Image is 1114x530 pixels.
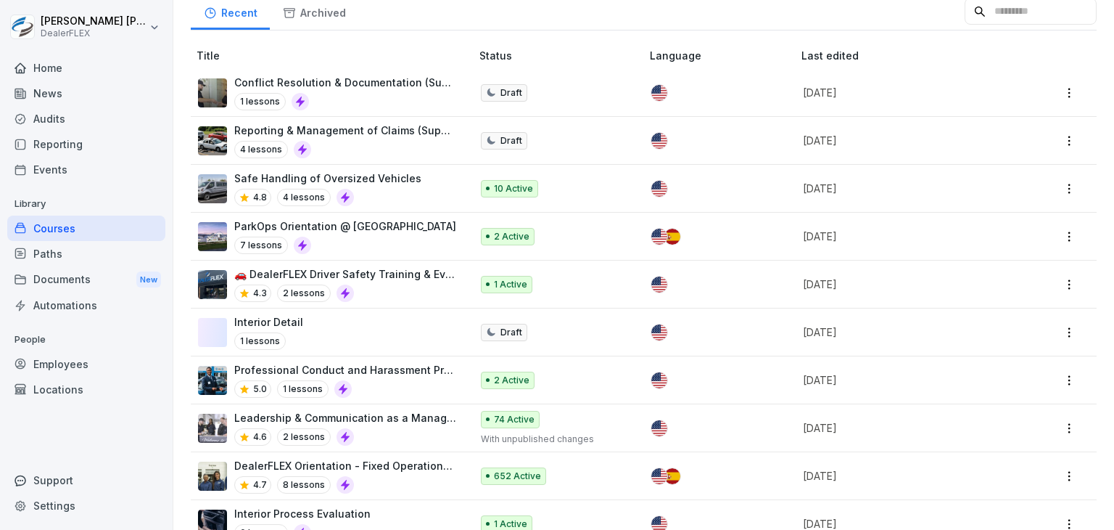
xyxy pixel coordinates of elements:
p: 2 Active [494,374,529,387]
p: [DATE] [803,468,1004,484]
img: da8qswpfqixsakdmmzotmdit.png [198,270,227,299]
p: 4.6 [253,431,267,444]
a: Events [7,157,165,182]
img: us.svg [651,468,667,484]
p: 4 lessons [234,141,288,158]
p: Draft [500,134,522,147]
p: 4 lessons [277,189,331,206]
p: 5.0 [253,383,267,396]
p: Title [197,48,474,63]
p: 4.3 [253,287,267,300]
img: es.svg [664,468,680,484]
a: Audits [7,106,165,131]
p: 4.8 [253,191,267,204]
p: [DATE] [803,133,1004,148]
p: [DATE] [803,420,1004,436]
p: Draft [500,86,522,99]
p: 7 lessons [234,237,288,254]
img: us.svg [651,85,667,101]
p: 1 lessons [234,333,286,350]
p: Last edited [801,48,1021,63]
a: Locations [7,377,165,402]
img: us.svg [651,277,667,293]
img: kjfutcfrxfzene9jr3907i3p.png [198,414,227,443]
p: Interior Process Evaluation [234,506,371,521]
p: 2 lessons [277,285,331,302]
a: Automations [7,293,165,318]
p: DealerFLEX [41,28,147,38]
p: 10 Active [494,182,533,195]
a: News [7,81,165,106]
p: [PERSON_NAME] [PERSON_NAME] [41,15,147,28]
p: 74 Active [494,413,535,426]
p: [DATE] [803,277,1004,292]
p: Safe Handling of Oversized Vehicles [234,171,421,186]
img: zk0x44riwstrlgqryo3l2fe3.png [198,78,227,107]
p: [DATE] [803,181,1004,196]
img: mk82rbguh2ncxwxcf8nh6q1f.png [198,126,227,155]
img: es.svg [664,229,680,245]
img: us.svg [651,372,667,388]
p: DealerFLEX Orientation - Fixed Operations Division [234,458,456,473]
p: [DATE] [803,325,1004,340]
img: us.svg [651,133,667,149]
a: Courses [7,216,165,241]
a: DocumentsNew [7,266,165,293]
div: Support [7,468,165,493]
p: Language [650,48,796,63]
a: Reporting [7,131,165,157]
p: Draft [500,326,522,339]
p: Leadership & Communication as a Manager [234,410,456,425]
img: u6am29fli39xf7ggi0iab2si.png [198,174,227,203]
p: ParkOps Orientation @ [GEOGRAPHIC_DATA] [234,219,456,234]
img: us.svg [651,420,667,436]
p: Interior Detail [234,314,303,330]
p: Professional Conduct and Harassment Prevention for Valet Employees [234,362,456,378]
div: Documents [7,266,165,293]
p: 4.7 [253,478,267,492]
a: Paths [7,241,165,266]
p: 1 lessons [234,93,286,110]
p: People [7,328,165,351]
p: 8 lessons [277,476,331,494]
p: 🚗 DealerFLEX Driver Safety Training & Evaluation [234,266,456,282]
p: 2 lessons [277,428,331,446]
p: Reporting & Management of Claims (Supervisor) [234,123,456,138]
img: us.svg [651,181,667,197]
p: 652 Active [494,470,541,483]
a: Employees [7,351,165,377]
p: 1 lessons [277,380,329,398]
p: With unpublished changes [481,433,627,446]
img: yfsleesgksgx0a54tq96xrfr.png [198,366,227,395]
img: v4gv5ils26c0z8ite08yagn2.png [198,462,227,491]
p: [DATE] [803,85,1004,100]
p: Status [479,48,644,63]
p: [DATE] [803,229,1004,244]
p: Library [7,192,165,216]
div: New [136,272,161,288]
p: 2 Active [494,230,529,243]
img: nnqojl1deux5lw6n86ll0x7s.png [198,222,227,251]
a: Home [7,55,165,81]
p: 1 Active [494,278,527,291]
p: [DATE] [803,372,1004,388]
a: Settings [7,493,165,518]
img: us.svg [651,229,667,245]
p: Conflict Resolution & Documentation (Supervisor) [234,75,456,90]
img: us.svg [651,325,667,341]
